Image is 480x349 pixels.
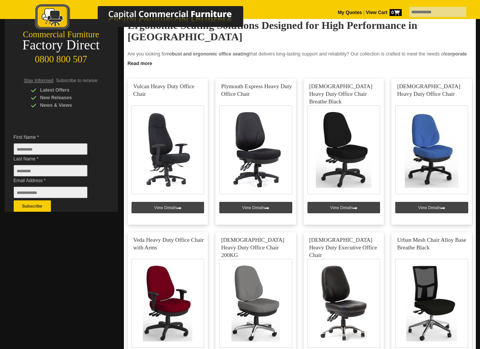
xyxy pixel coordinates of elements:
[14,177,99,184] span: Email Address *
[14,143,87,155] input: First Name *
[14,4,280,34] a: Capital Commercial Furniture Logo
[128,19,417,43] strong: Ergonomic Seating Solutions Designed for High Performance in [GEOGRAPHIC_DATA]
[124,58,476,67] a: Click to read more
[5,29,118,40] div: Commercial Furniture
[390,9,402,16] span: 0
[14,187,87,198] input: Email Address *
[56,78,98,83] span: Subscribe to receive:
[14,200,51,212] button: Subscribe
[14,155,99,163] span: Last Name *
[5,40,118,51] div: Factory Direct
[24,78,54,83] span: Stay Informed
[167,51,249,57] strong: robust and ergonomic office seating
[14,133,99,141] span: First Name *
[364,10,401,15] a: View Cart0
[31,102,103,109] div: News & Views
[14,4,280,32] img: Capital Commercial Furniture Logo
[366,10,402,15] strong: View Cart
[31,86,103,94] div: Latest Offers
[14,165,87,176] input: Last Name *
[31,94,103,102] div: New Releases
[5,50,118,65] div: 0800 800 507
[338,10,362,15] a: My Quotes
[128,50,472,73] p: Are you looking for that delivers long-lasting support and reliability? Our collection is crafted...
